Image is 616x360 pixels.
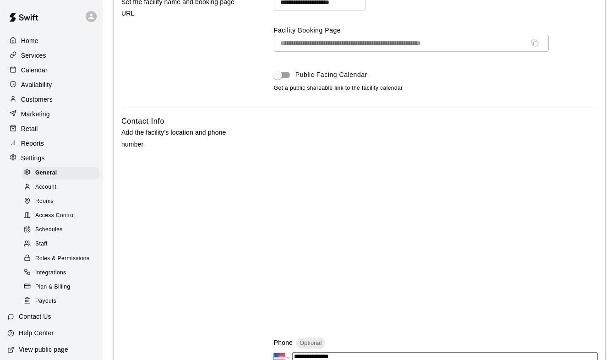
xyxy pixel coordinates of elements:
[22,167,99,180] div: General
[22,224,99,236] div: Schedules
[295,70,367,80] span: Public Facing Calendar
[22,251,103,266] a: Roles & Permissions
[7,63,96,77] a: Calendar
[22,238,99,251] div: Staff
[22,209,103,223] a: Access Control
[274,84,403,93] span: Get a public shareable link to the facility calendar
[121,115,164,127] h6: Contact Info
[7,78,96,92] a: Availability
[272,114,600,325] iframe: Secure address input frame
[21,36,38,45] p: Home
[7,49,96,62] a: Services
[21,109,50,119] p: Marketing
[35,283,70,292] span: Plan & Billing
[35,268,66,278] span: Integrations
[274,26,598,35] label: Facility Booking Page
[7,93,96,106] a: Customers
[35,254,89,263] span: Roles & Permissions
[35,240,47,249] span: Staff
[22,252,99,265] div: Roles & Permissions
[528,36,542,50] button: Copy URL
[22,266,103,280] a: Integrations
[21,153,45,163] p: Settings
[22,195,99,208] div: Rooms
[22,237,103,251] a: Staff
[121,127,245,150] p: Add the facility's location and phone number
[274,338,293,347] p: Phone
[22,180,103,194] a: Account
[22,166,103,180] a: General
[35,297,56,306] span: Payouts
[35,197,54,206] span: Rooms
[35,169,57,178] span: General
[7,136,96,150] a: Reports
[22,295,99,308] div: Payouts
[35,211,75,220] span: Access Control
[19,328,54,338] p: Help Center
[22,281,99,294] div: Plan & Billing
[22,223,103,237] a: Schedules
[22,294,103,308] a: Payouts
[21,65,48,75] p: Calendar
[35,183,56,192] span: Account
[19,312,51,321] p: Contact Us
[21,95,53,104] p: Customers
[22,195,103,209] a: Rooms
[21,124,38,133] p: Retail
[22,209,99,222] div: Access Control
[21,80,52,89] p: Availability
[21,51,46,60] p: Services
[35,225,63,235] span: Schedules
[21,139,44,148] p: Reports
[22,267,99,279] div: Integrations
[7,122,96,136] a: Retail
[7,151,96,165] a: Settings
[7,34,96,48] a: Home
[7,107,96,121] a: Marketing
[22,181,99,194] div: Account
[296,339,325,346] span: Optional
[19,345,68,354] p: View public page
[22,280,103,294] a: Plan & Billing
